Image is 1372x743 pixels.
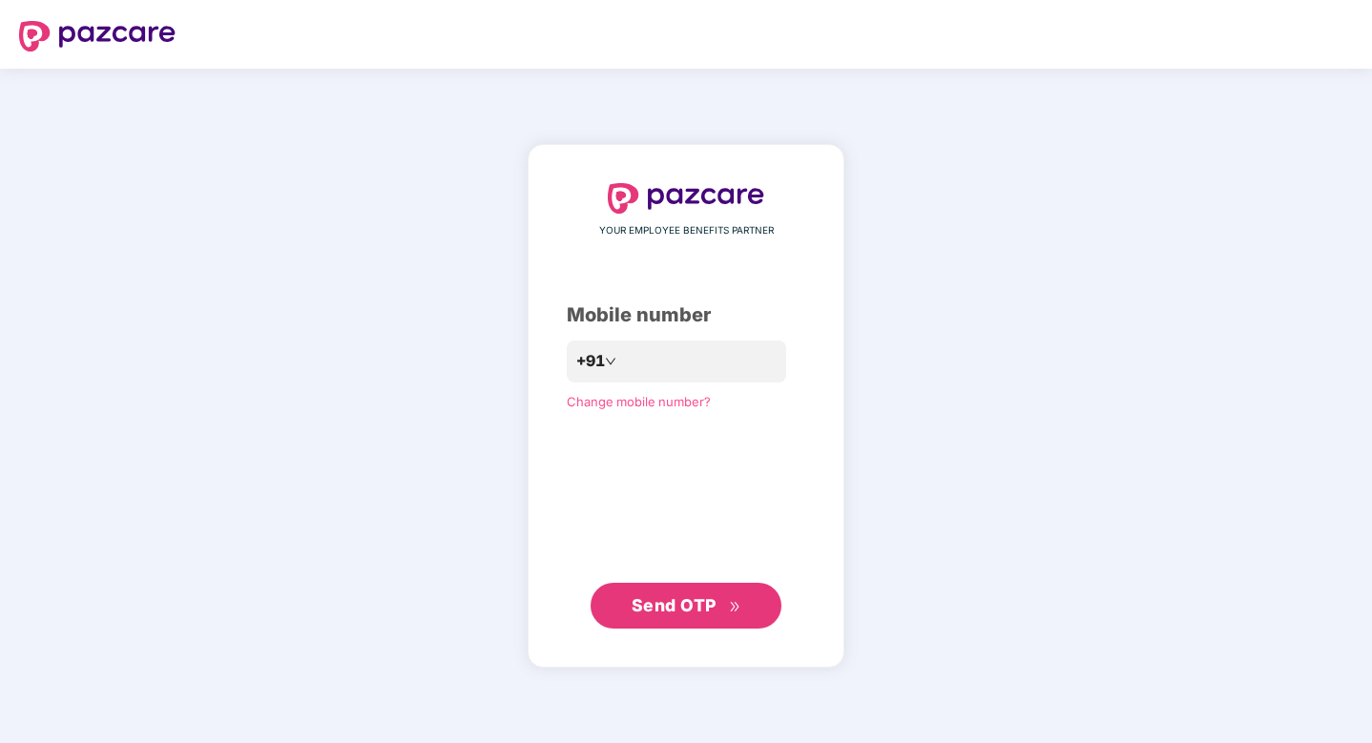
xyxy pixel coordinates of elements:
[567,394,711,409] a: Change mobile number?
[576,349,605,373] span: +91
[591,583,781,629] button: Send OTPdouble-right
[19,21,176,52] img: logo
[729,601,741,613] span: double-right
[605,356,616,367] span: down
[567,300,805,330] div: Mobile number
[608,183,764,214] img: logo
[632,595,717,615] span: Send OTP
[599,223,774,238] span: YOUR EMPLOYEE BENEFITS PARTNER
